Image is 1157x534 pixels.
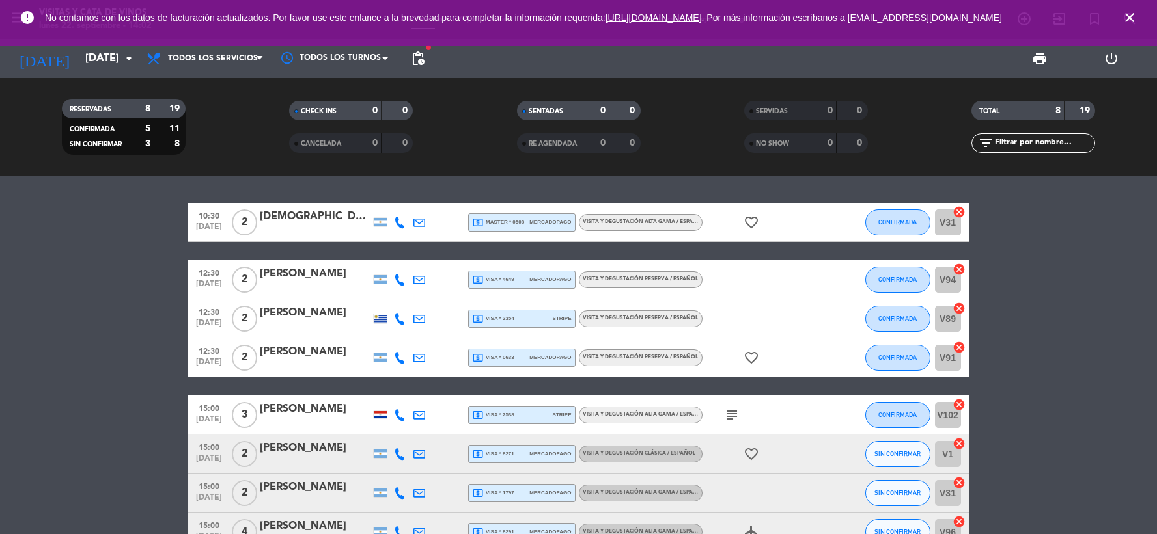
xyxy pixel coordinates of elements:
i: close [1122,10,1137,25]
span: fiber_manual_record [425,44,432,51]
a: . Por más información escríbanos a [EMAIL_ADDRESS][DOMAIN_NAME] [702,12,1002,23]
span: [DATE] [193,454,225,469]
span: RE AGENDADA [529,140,577,147]
strong: 8 [1055,106,1061,115]
span: stripe [553,410,572,419]
span: SIN CONFIRMAR [874,450,921,457]
strong: 5 [145,124,150,133]
span: mercadopago [529,449,571,458]
i: cancel [953,206,966,219]
a: [URL][DOMAIN_NAME] [606,12,702,23]
span: Todos los servicios [168,54,258,63]
strong: 0 [600,139,606,148]
strong: 3 [145,139,150,148]
span: [DATE] [193,415,225,430]
span: 10:30 [193,207,225,222]
span: 15:00 [193,478,225,493]
span: VISITA Y DEGUSTACIÓN CLÁSICA / ESPAÑOL [583,451,695,456]
span: VISITA Y DEGUSTACIÓN ALTA GAMA / ESPAÑOL [583,490,720,495]
span: visa * 2538 [472,409,514,421]
span: RESERVADAS [70,106,111,113]
span: VISITA Y DEGUSTACIÓN RESERVA / ESPAÑOL [583,315,698,321]
i: cancel [953,515,966,528]
strong: 0 [828,139,833,148]
span: TOTAL [979,108,999,114]
div: [PERSON_NAME] [260,343,370,360]
span: 2 [232,209,257,235]
span: CANCELADA [301,140,341,147]
span: master * 0508 [472,217,525,228]
span: VISITA Y DEGUSTACIÓN RESERVA / ESPAÑOL [583,354,698,360]
span: CONFIRMADA [878,354,917,361]
i: local_atm [472,352,484,364]
i: cancel [953,476,966,489]
span: visa * 1797 [472,487,514,499]
span: SENTADAS [529,108,563,114]
span: 2 [232,306,257,332]
span: visa * 0633 [472,352,514,364]
div: [PERSON_NAME] [260,479,370,496]
span: NO SHOW [756,140,789,147]
strong: 0 [857,106,865,115]
button: SIN CONFIRMAR [865,441,930,467]
div: [DEMOGRAPHIC_DATA][PERSON_NAME] [260,208,370,225]
span: CONFIRMADA [878,219,917,226]
strong: 0 [828,106,833,115]
span: 15:00 [193,439,225,454]
button: CONFIRMADA [865,402,930,428]
strong: 19 [1080,106,1093,115]
span: VISITA Y DEGUSTACIÓN RESERVA / ESPAÑOL [583,276,698,282]
span: CHECK INS [301,108,337,114]
i: power_settings_new [1104,51,1119,66]
span: 12:30 [193,265,225,280]
span: mercadopago [529,353,571,362]
span: [DATE] [193,358,225,373]
i: favorite_border [744,215,759,230]
i: arrow_drop_down [121,51,137,66]
span: mercadopago [529,218,571,226]
span: 2 [232,267,257,293]
span: 12:30 [193,304,225,319]
strong: 8 [145,104,150,113]
span: mercadopago [529,488,571,497]
span: print [1032,51,1048,66]
i: local_atm [472,487,484,499]
span: 12:30 [193,343,225,358]
i: subject [724,407,740,423]
button: SIN CONFIRMAR [865,480,930,506]
i: cancel [953,341,966,354]
span: VISITA Y DEGUSTACIÓN ALTA GAMA / ESPAÑOL [583,529,704,534]
span: 2 [232,345,257,371]
span: 2 [232,480,257,506]
span: 15:00 [193,517,225,532]
div: [PERSON_NAME] [260,304,370,321]
div: LOG OUT [1076,39,1147,78]
i: filter_list [978,135,994,151]
input: Filtrar por nombre... [994,136,1094,150]
span: [DATE] [193,222,225,237]
i: local_atm [472,448,484,460]
strong: 19 [169,104,182,113]
button: CONFIRMADA [865,306,930,332]
i: cancel [953,263,966,276]
button: CONFIRMADA [865,267,930,293]
i: local_atm [472,217,484,228]
span: SIN CONFIRMAR [70,141,122,148]
span: CONFIRMADA [878,411,917,418]
span: CONFIRMADA [70,126,115,133]
strong: 0 [372,106,378,115]
div: [PERSON_NAME] [260,265,370,282]
span: 15:00 [193,400,225,415]
span: [DATE] [193,319,225,334]
span: mercadopago [529,275,571,284]
span: VISITA Y DEGUSTACIÓN ALTA GAMA / ESPAÑOL [583,412,704,417]
strong: 0 [857,139,865,148]
span: 2 [232,441,257,467]
span: visa * 2354 [472,313,514,325]
span: No contamos con los datos de facturación actualizados. Por favor use este enlance a la brevedad p... [45,12,1002,23]
button: CONFIRMADA [865,209,930,235]
i: cancel [953,302,966,315]
i: cancel [953,398,966,411]
span: SIN CONFIRMAR [874,489,921,496]
i: error [20,10,35,25]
